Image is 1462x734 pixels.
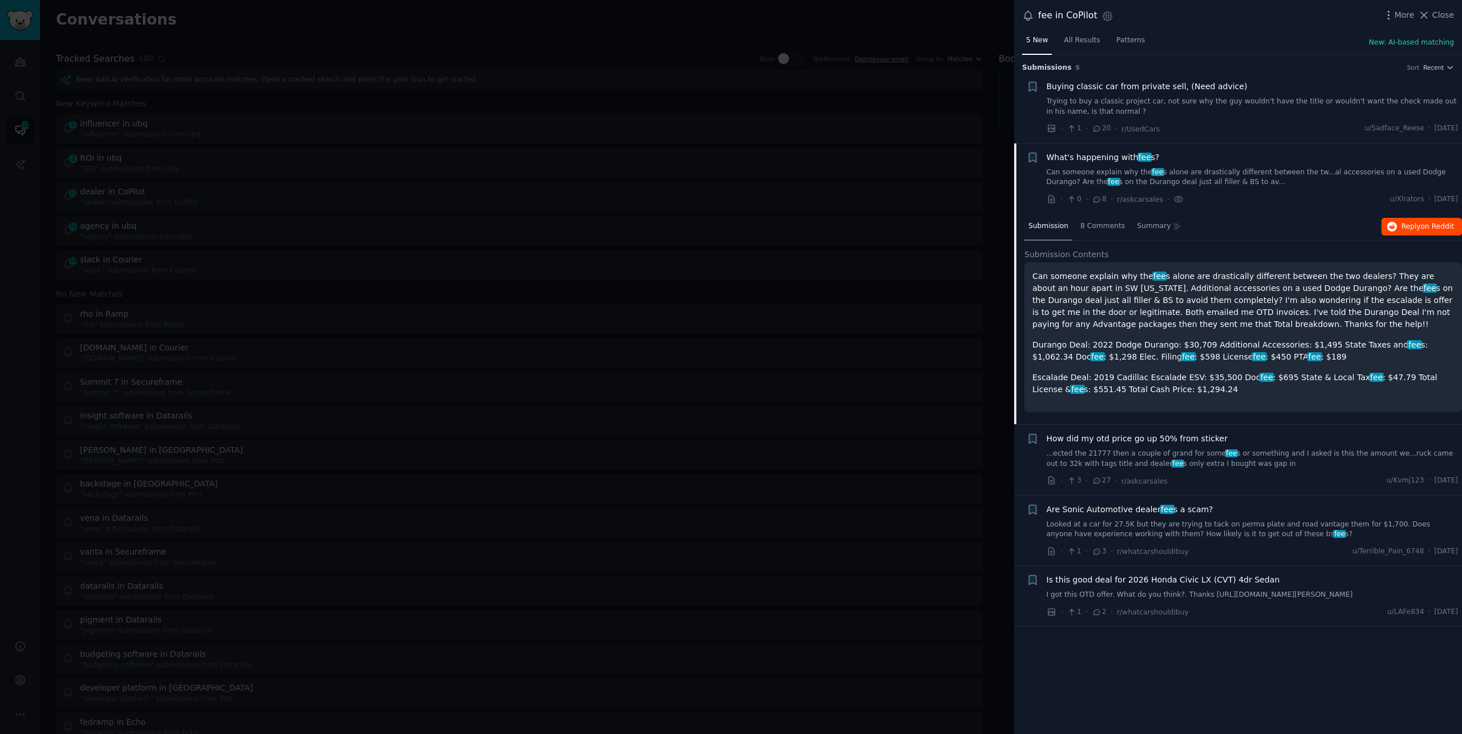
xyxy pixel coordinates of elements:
span: Submission Contents [1024,249,1109,261]
span: [DATE] [1435,123,1458,134]
span: All Results [1064,35,1100,46]
span: 8 Comments [1080,221,1125,232]
span: Submission [1028,221,1068,232]
span: · [1111,193,1113,205]
span: 5 New [1026,35,1048,46]
span: fee [1259,373,1274,382]
button: Close [1418,9,1454,21]
span: 2 [1092,607,1106,617]
span: · [1060,606,1063,618]
span: · [1060,193,1063,205]
span: Patterns [1116,35,1145,46]
span: 1 [1067,546,1081,557]
a: Buying classic car from private sell, (Need advice) [1047,81,1248,93]
span: fee [1151,168,1164,176]
div: fee in CoPilot [1038,9,1097,23]
span: · [1428,607,1431,617]
span: · [1111,545,1113,557]
span: fee [1369,373,1384,382]
span: · [1115,123,1117,135]
p: Can someone explain why the s alone are drastically different between the two dealers? They are a... [1032,270,1454,330]
span: · [1428,194,1431,205]
span: More [1395,9,1415,21]
span: u/LAFe834 [1387,607,1424,617]
span: fee [1407,340,1422,349]
span: · [1060,123,1063,135]
span: fee [1225,449,1238,457]
span: fee [1137,153,1152,162]
span: fee [1252,352,1267,361]
span: · [1086,606,1088,618]
a: All Results [1060,31,1104,55]
button: Replyon Reddit [1381,218,1462,236]
span: · [1086,545,1088,557]
span: 0 [1067,194,1081,205]
span: u/Kvmj123 [1387,476,1424,486]
span: [DATE] [1435,546,1458,557]
span: · [1115,475,1117,487]
a: Looked at a car for 27.5K but they are trying to tack on perma plate and road vantage them for $1... [1047,520,1459,540]
span: What's happening with s? [1047,151,1160,163]
span: [DATE] [1435,476,1458,486]
span: r/whatcarshouldIbuy [1117,548,1189,556]
span: r/askcarsales [1117,196,1163,204]
a: What's happening withfees? [1047,151,1160,163]
a: Can someone explain why thefees alone are drastically different between the tw...al accessories o... [1047,167,1459,188]
span: 3 [1092,546,1106,557]
span: on Reddit [1421,222,1454,230]
span: 5 [1076,64,1080,71]
a: Is this good deal for 2026 Honda Civic LX (CVT) 4dr Sedan [1047,574,1280,586]
span: · [1060,545,1063,557]
span: Reply [1401,222,1454,232]
span: 1 [1067,123,1081,134]
span: · [1111,606,1113,618]
span: Submission s [1022,63,1072,73]
span: u/Terrible_Pain_6748 [1352,546,1424,557]
span: fee [1333,530,1346,538]
a: I got this OTD offer. What do you think?. Thanks [URL][DOMAIN_NAME][PERSON_NAME] [1047,590,1459,600]
span: fee [1160,505,1175,514]
span: fee [1070,385,1085,394]
span: 3 [1067,476,1081,486]
p: Escalade Deal: 2019 Cadillac Escalade ESV: $35,500 Doc : $695 State & Local Tax : $47.79 Total Li... [1032,372,1454,396]
span: · [1428,123,1431,134]
span: fee [1152,272,1167,281]
span: fee [1181,352,1196,361]
span: · [1428,546,1431,557]
span: 8 [1092,194,1106,205]
span: u/Xlrators [1390,194,1424,205]
p: Durango Deal: 2022 Dodge Durango: $30,709 Additional Accessories: $1,495 State Taxes and s: $1,06... [1032,339,1454,363]
a: How did my otd price go up 50% from sticker [1047,433,1228,445]
span: · [1167,193,1169,205]
span: r/askcarsales [1121,477,1168,485]
a: ...ected the 21777 then a couple of grand for somefees or something and I asked is this the amoun... [1047,449,1459,469]
a: 5 New [1022,31,1052,55]
span: Recent [1423,63,1444,71]
span: Summary [1137,221,1171,232]
span: 1 [1067,607,1081,617]
span: [DATE] [1435,194,1458,205]
span: · [1086,123,1088,135]
span: fee [1171,460,1184,468]
span: fee [1090,352,1105,361]
span: fee [1107,178,1120,186]
a: Are Sonic Automotive dealerfees a scam? [1047,504,1213,516]
button: Recent [1423,63,1454,71]
button: New: AI-based matching [1369,38,1454,48]
span: · [1428,476,1431,486]
span: Are Sonic Automotive dealer s a scam? [1047,504,1213,516]
span: fee [1307,352,1322,361]
span: 27 [1092,476,1111,486]
span: Close [1432,9,1454,21]
span: u/Sadface_Reese [1365,123,1424,134]
span: r/UsedCars [1121,125,1160,133]
span: r/whatcarshouldIbuy [1117,608,1189,616]
span: · [1060,475,1063,487]
button: More [1383,9,1415,21]
span: · [1086,475,1088,487]
span: 20 [1092,123,1111,134]
span: · [1086,193,1088,205]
